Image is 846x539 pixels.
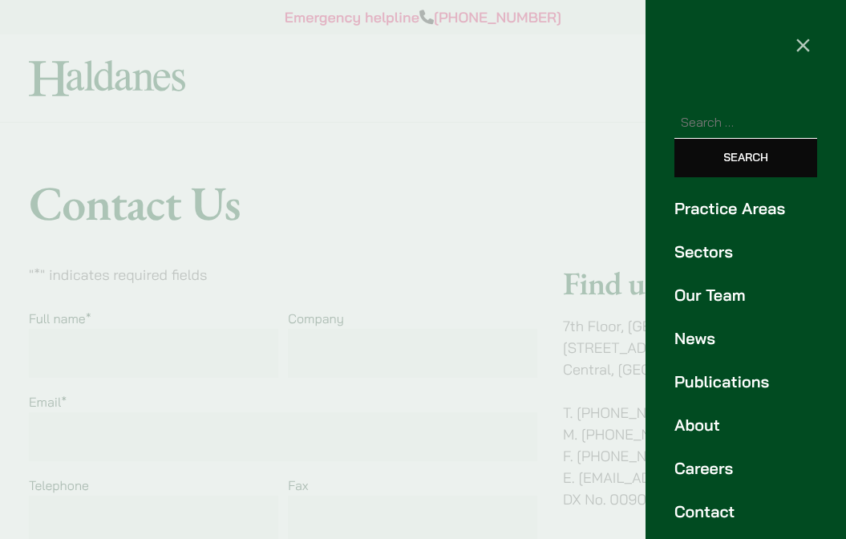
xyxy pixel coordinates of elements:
[674,326,817,351] a: News
[674,197,817,221] a: Practice Areas
[674,240,817,264] a: Sectors
[674,370,817,394] a: Publications
[674,139,817,177] input: Search
[674,500,817,524] a: Contact
[674,283,817,307] a: Our Team
[795,27,812,59] span: ×
[674,413,817,437] a: About
[674,456,817,480] a: Careers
